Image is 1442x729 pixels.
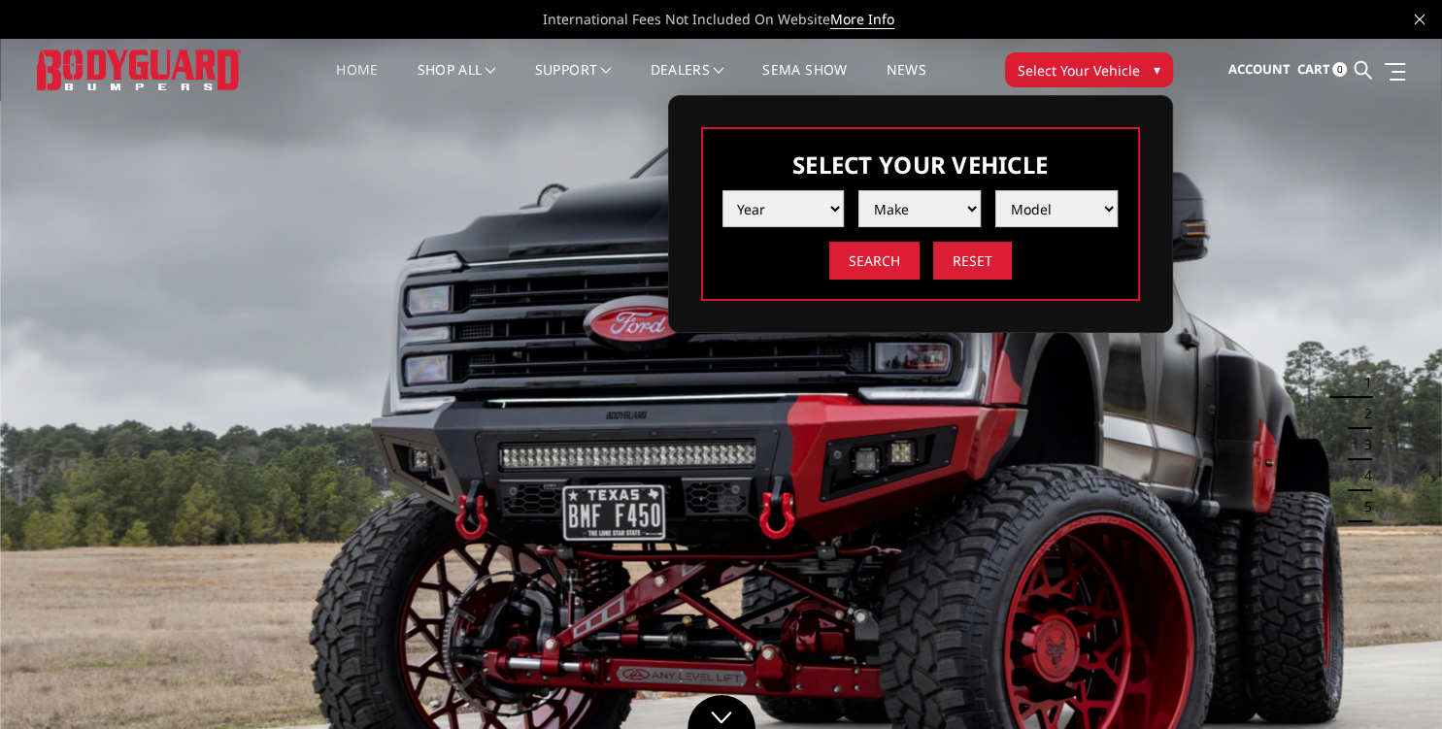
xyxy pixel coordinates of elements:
[830,10,894,29] a: More Info
[722,190,845,227] select: Please select the value from list.
[37,50,241,89] img: BODYGUARD BUMPERS
[1332,62,1347,77] span: 0
[886,63,925,101] a: News
[1353,491,1372,522] button: 5 of 5
[687,695,755,729] a: Click to Down
[1353,460,1372,491] button: 4 of 5
[858,190,981,227] select: Please select the value from list.
[1296,44,1347,96] a: Cart 0
[1005,52,1173,87] button: Select Your Vehicle
[1296,60,1329,78] span: Cart
[829,242,920,280] input: Search
[1227,60,1290,78] span: Account
[933,242,1012,280] input: Reset
[1353,429,1372,460] button: 3 of 5
[418,63,496,101] a: shop all
[651,63,724,101] a: Dealers
[535,63,612,101] a: Support
[722,149,1119,181] h3: Select Your Vehicle
[1018,60,1140,81] span: Select Your Vehicle
[1353,367,1372,398] button: 1 of 5
[336,63,378,101] a: Home
[1227,44,1290,96] a: Account
[1154,59,1160,80] span: ▾
[762,63,847,101] a: SEMA Show
[1353,398,1372,429] button: 2 of 5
